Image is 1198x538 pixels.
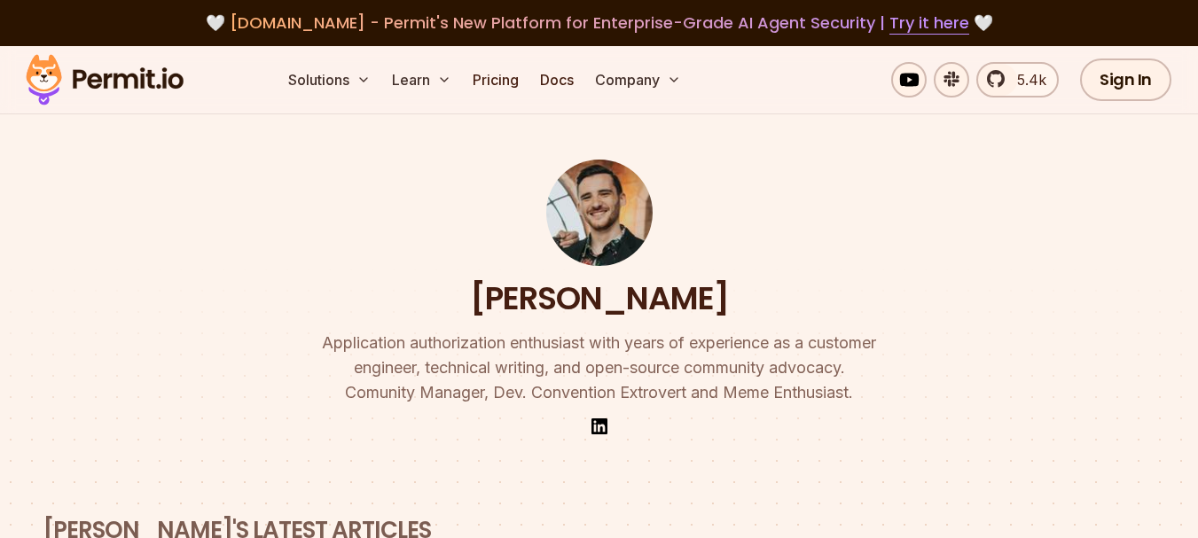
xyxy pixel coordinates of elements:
img: linkedin [589,416,610,437]
span: 5.4k [1006,69,1046,90]
img: Daniel Bass [546,160,653,266]
button: Company [588,62,688,97]
a: 5.4k [976,62,1059,97]
a: Sign In [1080,58,1171,101]
button: Learn [385,62,458,97]
a: Docs [533,62,581,97]
h1: [PERSON_NAME] [470,277,729,321]
img: Permit logo [18,50,192,110]
button: Solutions [281,62,378,97]
a: Try it here [889,12,969,35]
span: [DOMAIN_NAME] - Permit's New Platform for Enterprise-Grade AI Agent Security | [230,12,969,34]
a: Pricing [466,62,526,97]
div: 🤍 🤍 [43,11,1155,35]
p: Application authorization enthusiast with years of experience as a customer engineer, technical w... [259,331,940,405]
